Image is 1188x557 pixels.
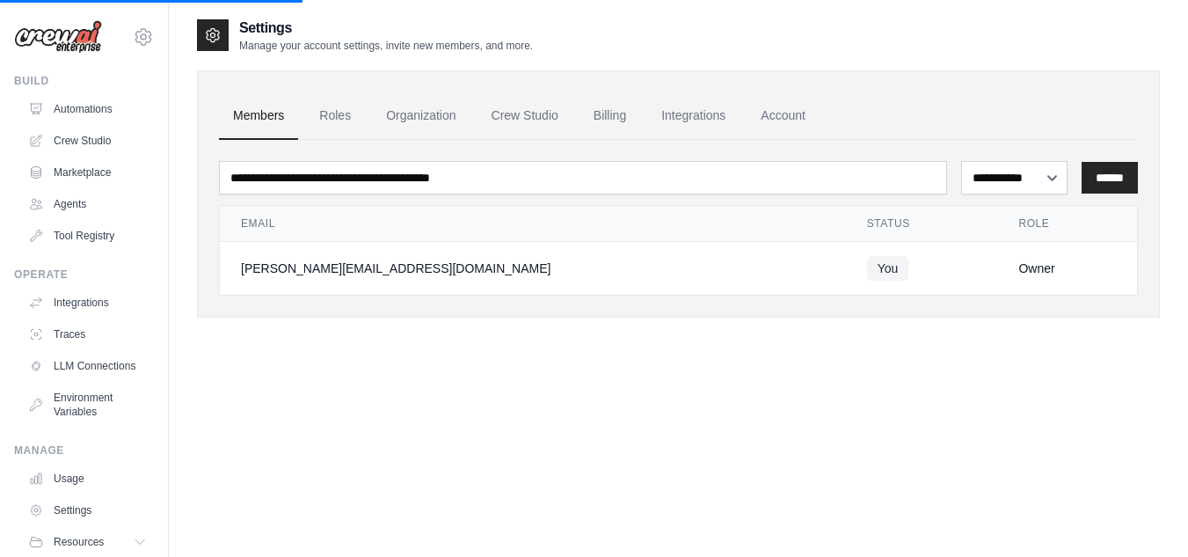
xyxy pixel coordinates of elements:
[477,92,572,140] a: Crew Studio
[21,190,154,218] a: Agents
[239,39,533,53] p: Manage your account settings, invite new members, and more.
[305,92,365,140] a: Roles
[21,384,154,426] a: Environment Variables
[647,92,740,140] a: Integrations
[219,92,298,140] a: Members
[579,92,640,140] a: Billing
[239,18,533,39] h2: Settings
[21,158,154,187] a: Marketplace
[372,92,470,140] a: Organization
[21,95,154,123] a: Automations
[220,206,846,242] th: Email
[747,92,820,140] a: Account
[14,268,154,282] div: Operate
[54,535,104,549] span: Resources
[241,260,825,277] div: [PERSON_NAME][EMAIL_ADDRESS][DOMAIN_NAME]
[21,528,154,556] button: Resources
[867,256,909,281] span: You
[1018,260,1116,277] div: Owner
[997,206,1137,242] th: Role
[21,352,154,380] a: LLM Connections
[21,496,154,524] a: Settings
[21,465,154,493] a: Usage
[14,20,102,54] img: Logo
[14,443,154,458] div: Manage
[21,127,154,155] a: Crew Studio
[21,289,154,317] a: Integrations
[21,320,154,348] a: Traces
[846,206,998,242] th: Status
[21,222,154,250] a: Tool Registry
[14,74,154,88] div: Build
